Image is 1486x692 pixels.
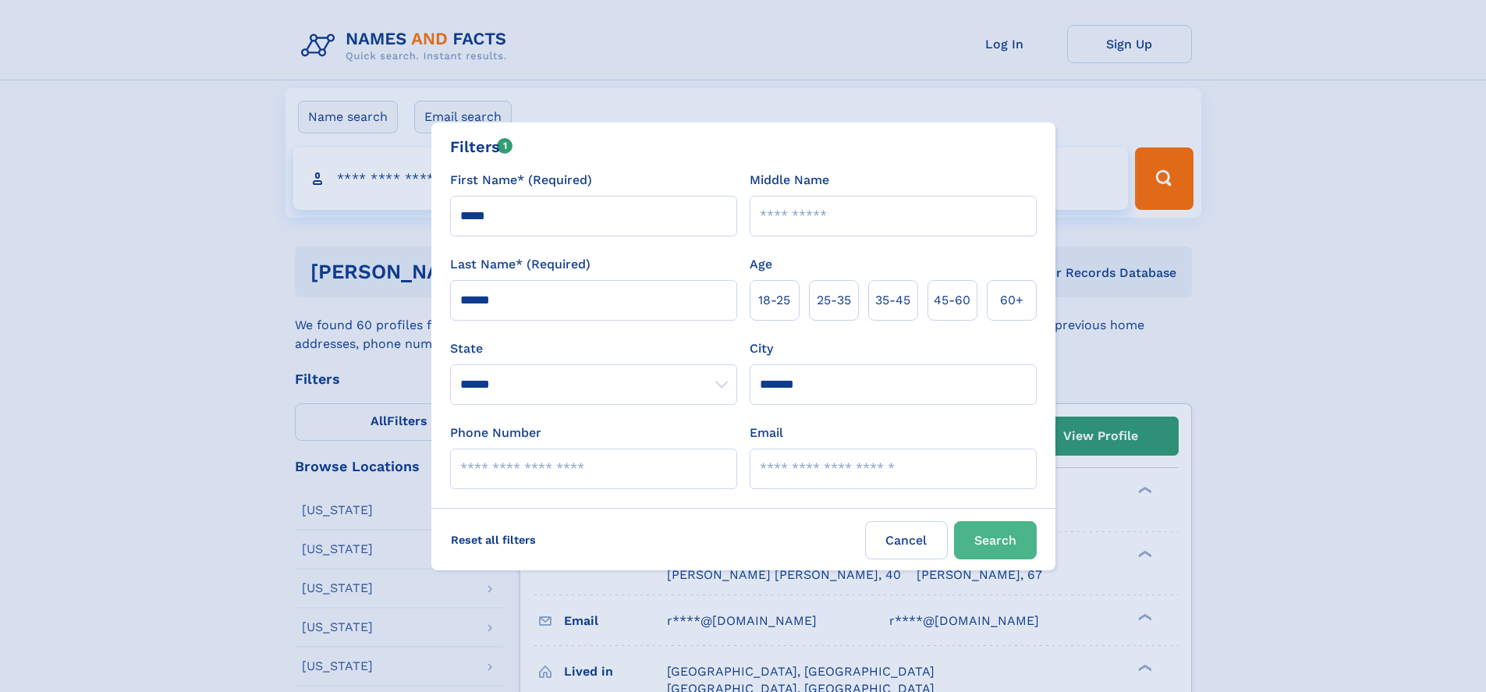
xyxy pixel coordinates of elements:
label: City [750,339,773,358]
label: State [450,339,737,358]
label: Age [750,255,772,274]
label: Cancel [865,521,948,559]
span: 25‑35 [817,291,851,310]
button: Search [954,521,1037,559]
label: Middle Name [750,171,829,190]
label: Last Name* (Required) [450,255,590,274]
label: First Name* (Required) [450,171,592,190]
div: Filters [450,135,513,158]
label: Reset all filters [441,521,546,559]
label: Email [750,424,783,442]
span: 60+ [1000,291,1023,310]
span: 35‑45 [875,291,910,310]
span: 45‑60 [934,291,970,310]
label: Phone Number [450,424,541,442]
span: 18‑25 [758,291,790,310]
